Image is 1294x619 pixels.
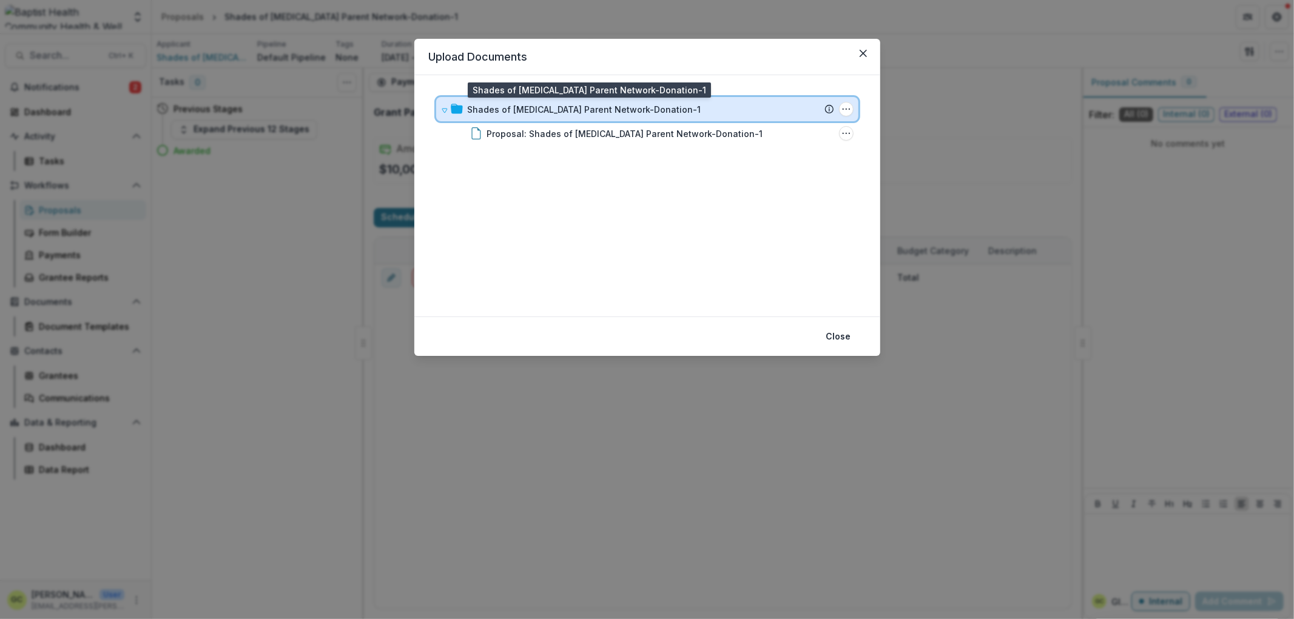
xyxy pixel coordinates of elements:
[468,103,701,116] div: Shades of [MEDICAL_DATA] Parent Network-Donation-1
[487,127,763,140] div: Proposal: Shades of [MEDICAL_DATA] Parent Network-Donation-1
[819,327,858,346] button: Close
[839,126,854,141] button: Proposal: Shades of Autism Parent Network-Donation-1 Options
[436,121,858,146] div: Proposal: Shades of [MEDICAL_DATA] Parent Network-Donation-1Proposal: Shades of Autism Parent Net...
[839,102,854,116] button: Shades of Autism Parent Network-Donation-1 Options
[436,97,858,146] div: Shades of [MEDICAL_DATA] Parent Network-Donation-1Shades of Autism Parent Network-Donation-1 Opti...
[436,97,858,121] div: Shades of [MEDICAL_DATA] Parent Network-Donation-1Shades of Autism Parent Network-Donation-1 Options
[854,44,873,63] button: Close
[414,39,880,75] header: Upload Documents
